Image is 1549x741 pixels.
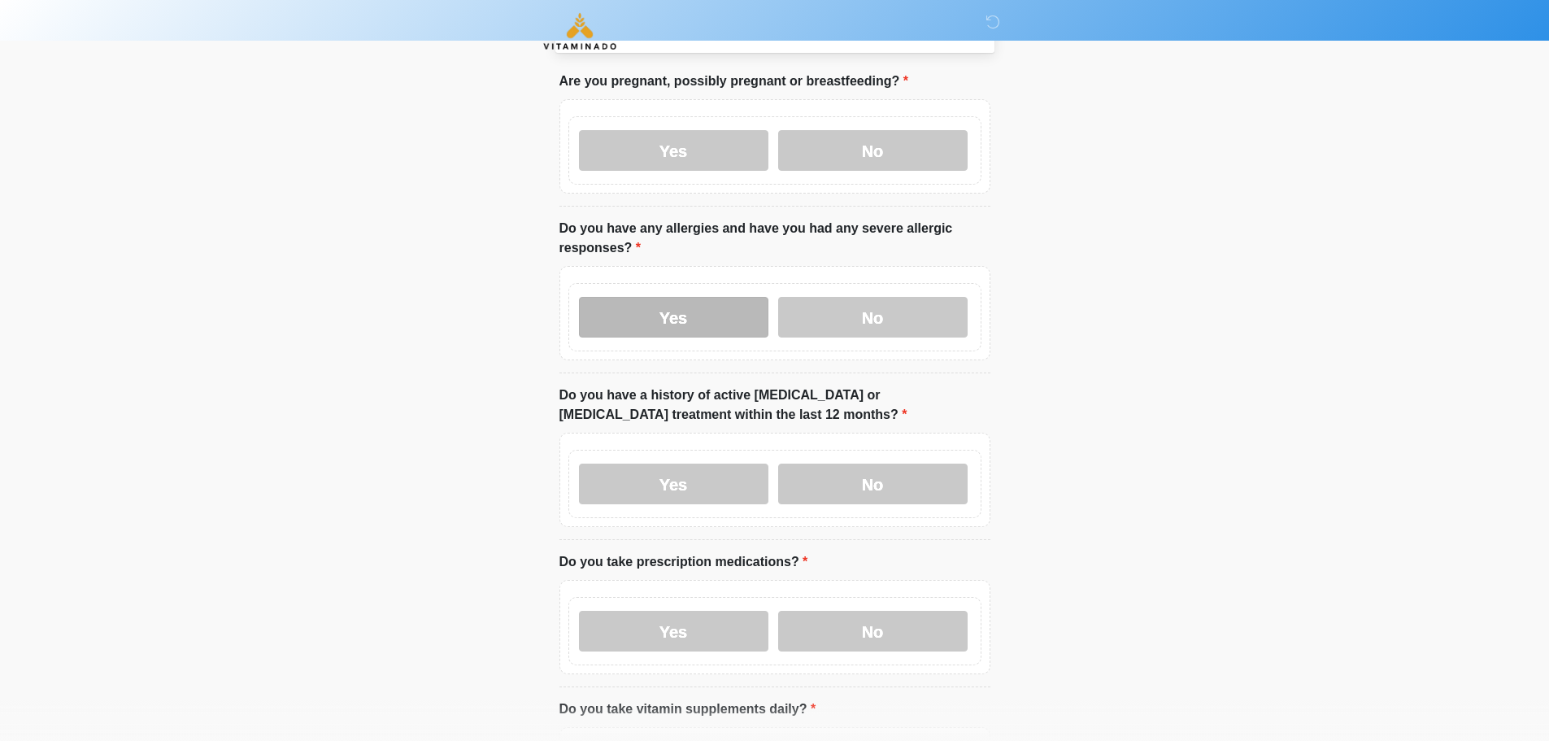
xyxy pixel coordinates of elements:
label: Yes [579,297,768,338]
label: Do you take vitamin supplements daily? [559,700,816,719]
img: Vitaminado Logo [543,12,616,50]
label: No [778,611,968,652]
label: Do you take prescription medications? [559,552,808,572]
label: No [778,297,968,338]
label: Yes [579,130,768,171]
label: Yes [579,611,768,652]
label: Are you pregnant, possibly pregnant or breastfeeding? [559,72,908,91]
label: Do you have a history of active [MEDICAL_DATA] or [MEDICAL_DATA] treatment within the last 12 mon... [559,386,990,425]
label: Do you have any allergies and have you had any severe allergic responses? [559,219,990,258]
label: Yes [579,464,768,504]
label: No [778,130,968,171]
label: No [778,464,968,504]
